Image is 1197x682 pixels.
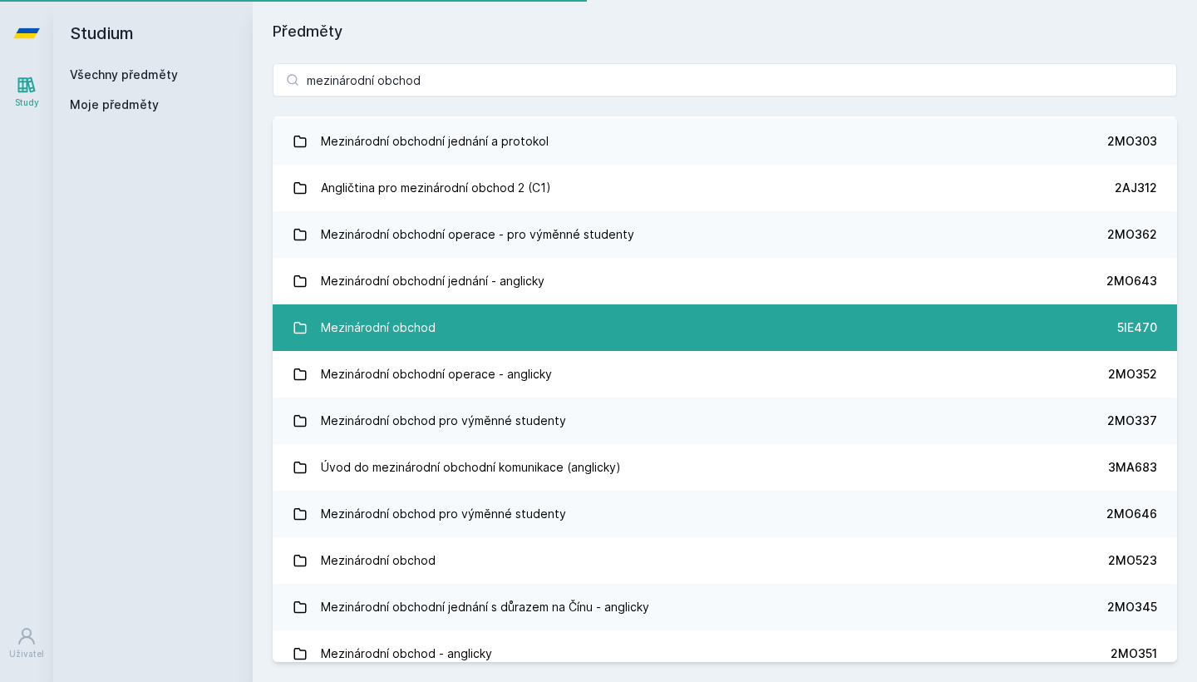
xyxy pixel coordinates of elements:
div: 2MO352 [1108,366,1157,383]
a: Všechny předměty [70,67,178,82]
a: Mezinárodní obchodní jednání s důrazem na Čínu - anglicky 2MO345 [273,584,1177,630]
div: 2MO351 [1111,645,1157,662]
input: Název nebo ident předmětu… [273,63,1177,96]
div: Mezinárodní obchodní operace - anglicky [321,358,552,391]
a: Mezinárodní obchod 5IE470 [273,304,1177,351]
div: Úvod do mezinárodní obchodní komunikace (anglicky) [321,451,621,484]
div: Mezinárodní obchod - anglicky [321,637,492,670]
span: Moje předměty [70,96,159,113]
div: Mezinárodní obchod pro výměnné studenty [321,497,566,531]
div: Mezinárodní obchod [321,311,436,344]
div: 2MO643 [1106,273,1157,289]
a: Mezinárodní obchodní jednání a protokol 2MO303 [273,118,1177,165]
a: Mezinárodní obchod pro výměnné studenty 2MO337 [273,398,1177,444]
div: Study [15,96,39,109]
a: Mezinárodní obchod pro výměnné studenty 2MO646 [273,491,1177,537]
div: 2AJ312 [1115,180,1157,196]
div: 2MO362 [1107,226,1157,243]
h1: Předměty [273,20,1177,43]
div: Uživatel [9,648,44,660]
a: Mezinárodní obchod 2MO523 [273,537,1177,584]
div: Angličtina pro mezinárodní obchod 2 (C1) [321,171,551,205]
div: Mezinárodní obchodní jednání a protokol [321,125,549,158]
div: Mezinárodní obchod pro výměnné studenty [321,404,566,437]
div: Mezinárodní obchodní jednání s důrazem na Čínu - anglicky [321,591,649,624]
div: Mezinárodní obchod [321,544,436,577]
div: 2MO523 [1108,552,1157,569]
div: 2MO345 [1107,599,1157,615]
a: Úvod do mezinárodní obchodní komunikace (anglicky) 3MA683 [273,444,1177,491]
a: Uživatel [3,618,50,669]
a: Mezinárodní obchodní operace - pro výměnné studenty 2MO362 [273,211,1177,258]
a: Angličtina pro mezinárodní obchod 2 (C1) 2AJ312 [273,165,1177,211]
a: Mezinárodní obchodní operace - anglicky 2MO352 [273,351,1177,398]
a: Mezinárodní obchod - anglicky 2MO351 [273,630,1177,677]
a: Mezinárodní obchodní jednání - anglicky 2MO643 [273,258,1177,304]
div: 5IE470 [1117,319,1157,336]
a: Study [3,67,50,117]
div: 3MA683 [1108,459,1157,476]
div: 2MO337 [1107,413,1157,429]
div: 2MO303 [1107,133,1157,150]
div: Mezinárodní obchodní jednání - anglicky [321,264,544,298]
div: 2MO646 [1106,506,1157,522]
div: Mezinárodní obchodní operace - pro výměnné studenty [321,218,634,251]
